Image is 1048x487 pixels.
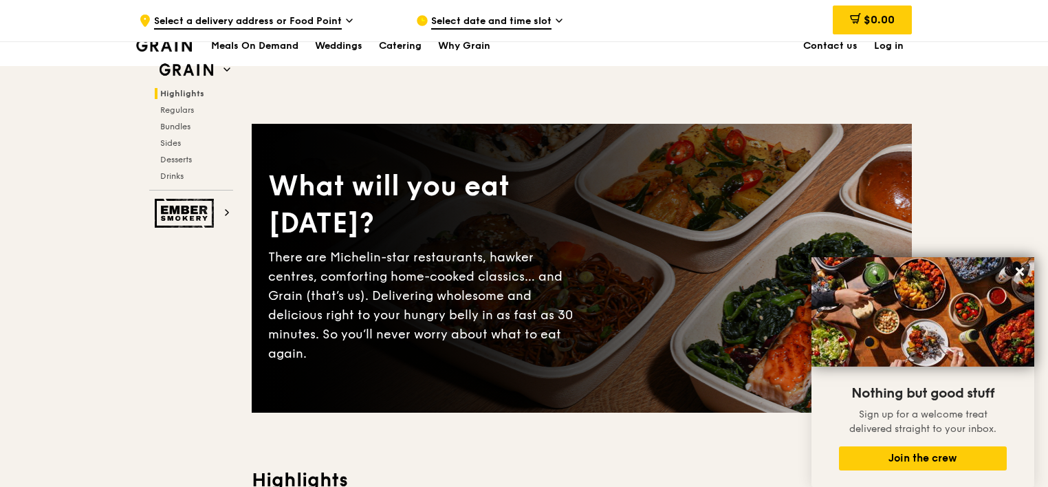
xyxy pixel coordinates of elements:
span: Drinks [160,171,184,181]
div: There are Michelin-star restaurants, hawker centres, comforting home-cooked classics… and Grain (... [268,248,582,363]
a: Catering [371,25,430,67]
a: Why Grain [430,25,499,67]
span: Highlights [160,89,204,98]
span: $0.00 [864,13,895,26]
div: Weddings [315,25,362,67]
button: Close [1009,261,1031,283]
h1: Meals On Demand [211,39,298,53]
span: Select date and time slot [431,14,552,30]
span: Nothing but good stuff [851,385,994,402]
div: What will you eat [DATE]? [268,168,582,242]
img: Grain web logo [155,58,218,83]
span: Regulars [160,105,194,115]
a: Weddings [307,25,371,67]
span: Sides [160,138,181,148]
a: Log in [866,25,912,67]
span: Desserts [160,155,192,164]
button: Join the crew [839,446,1007,470]
img: DSC07876-Edit02-Large.jpeg [811,257,1034,367]
img: Ember Smokery web logo [155,199,218,228]
span: Select a delivery address or Food Point [154,14,342,30]
a: Contact us [795,25,866,67]
div: Why Grain [438,25,490,67]
span: Sign up for a welcome treat delivered straight to your inbox. [849,409,996,435]
div: Catering [379,25,422,67]
span: Bundles [160,122,190,131]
